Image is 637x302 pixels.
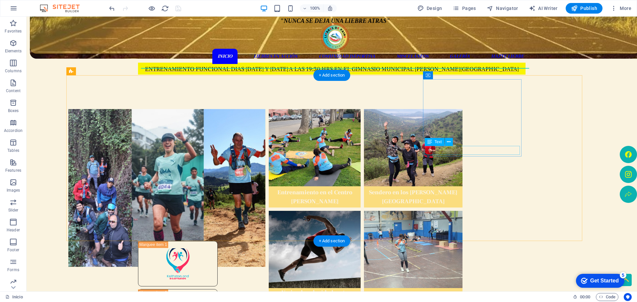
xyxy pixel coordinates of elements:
button: undo [108,4,116,12]
p: Slider [8,208,19,213]
h6: 100% [310,4,320,12]
div: Get Started [20,7,48,13]
button: Navigator [484,3,521,14]
p: Favorites [5,29,22,34]
h6: Session time [573,293,591,301]
span: Text [435,140,442,144]
p: Features [5,168,21,173]
p: Forms [7,267,19,272]
p: Tables [7,148,19,153]
span: Pages [453,5,476,12]
div: + Add section [314,235,350,247]
span: 00 00 [580,293,590,301]
button: Usercentrics [624,293,632,301]
i: On resize automatically adjust zoom level to fit chosen device. [327,5,333,11]
button: Click here to leave preview mode and continue editing [148,4,156,12]
p: Content [6,88,21,93]
p: Accordion [4,128,23,133]
div: + Add section [314,70,350,81]
button: Design [415,3,445,14]
button: AI Writer [526,3,560,14]
span: Navigator [487,5,518,12]
span: : [585,294,586,299]
button: More [608,3,634,14]
div: Design (Ctrl+Alt+Y) [415,3,445,14]
button: Publish [566,3,602,14]
button: Code [596,293,618,301]
span: More [610,5,631,12]
span: AI Writer [529,5,558,12]
div: Get Started 5 items remaining, 0% complete [5,3,54,17]
button: Pages [450,3,478,14]
img: Editor Logo [38,4,88,12]
p: Columns [5,68,22,74]
i: Reload page [161,5,169,12]
i: Undo: Change text (Ctrl+Z) [108,5,116,12]
span: Design [417,5,442,12]
p: Header [7,227,20,233]
button: reload [161,4,169,12]
span: Publish [571,5,597,12]
a: Click to cancel selection. Double-click to open Pages [5,293,23,301]
p: Elements [5,48,22,54]
p: Boxes [8,108,19,113]
p: Footer [7,247,19,253]
button: 100% [300,4,323,12]
div: 5 [49,1,56,8]
p: Images [7,188,20,193]
span: Code [599,293,615,301]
